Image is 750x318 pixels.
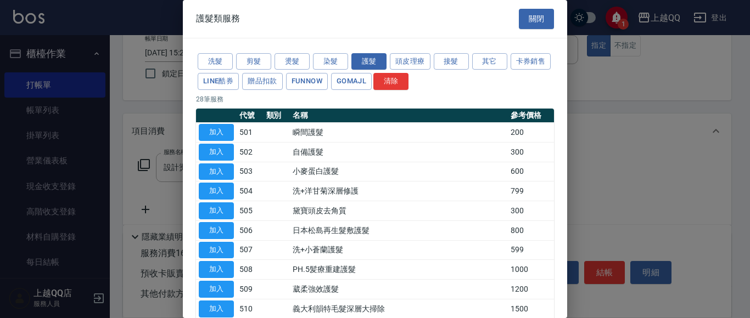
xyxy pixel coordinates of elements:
td: 日本松島再生髮敷護髮 [290,220,508,240]
th: 參考價格 [508,109,554,123]
button: FUNNOW [286,73,328,90]
td: 300 [508,142,554,162]
button: 清除 [373,73,408,90]
button: 加入 [199,300,234,317]
button: 加入 [199,144,234,161]
th: 類別 [264,109,290,123]
td: 507 [237,240,264,260]
td: 505 [237,201,264,221]
td: 504 [237,181,264,201]
td: 599 [508,240,554,260]
td: 800 [508,220,554,240]
td: 洗+小蒼蘭護髮 [290,240,508,260]
button: 加入 [199,183,234,200]
button: 加入 [199,242,234,259]
button: 加入 [199,202,234,219]
button: 燙髮 [275,53,310,70]
td: 葳柔強效護髮 [290,280,508,299]
p: 28 筆服務 [196,94,554,104]
td: 1000 [508,260,554,280]
button: 加入 [199,281,234,298]
td: 自備護髮 [290,142,508,162]
td: 503 [237,162,264,181]
button: 加入 [199,222,234,239]
th: 名稱 [290,109,508,123]
td: 小麥蛋白護髮 [290,162,508,181]
button: 洗髮 [198,53,233,70]
button: 加入 [199,163,234,180]
button: 頭皮理療 [390,53,430,70]
td: 1200 [508,280,554,299]
td: 502 [237,142,264,162]
td: 506 [237,220,264,240]
button: 加入 [199,124,234,141]
button: 其它 [472,53,507,70]
button: 加入 [199,261,234,278]
button: 關閉 [519,9,554,29]
button: 染髮 [313,53,348,70]
button: 護髮 [351,53,387,70]
td: PH.5髪療重建護髮 [290,260,508,280]
button: 接髮 [434,53,469,70]
span: 護髮類服務 [196,13,240,24]
td: 黛寶頭皮去角質 [290,201,508,221]
th: 代號 [237,109,264,123]
button: LINE酷券 [198,73,239,90]
td: 508 [237,260,264,280]
button: 卡券銷售 [511,53,551,70]
td: 洗+洋甘菊深層修護 [290,181,508,201]
td: 501 [237,123,264,143]
td: 300 [508,201,554,221]
td: 瞬間護髮 [290,123,508,143]
button: GOMAJL [331,73,372,90]
td: 509 [237,280,264,299]
td: 200 [508,123,554,143]
button: 剪髮 [236,53,271,70]
button: 贈品扣款 [242,73,283,90]
td: 600 [508,162,554,181]
td: 799 [508,181,554,201]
